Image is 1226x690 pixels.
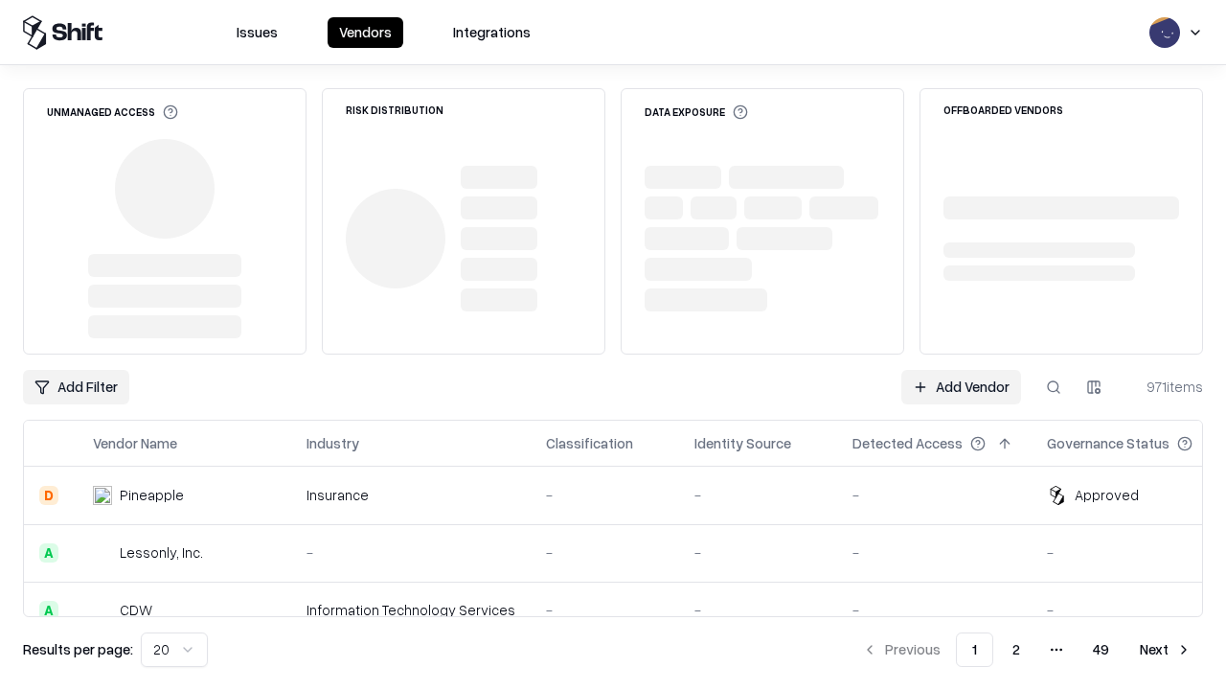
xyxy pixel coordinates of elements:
[546,433,633,453] div: Classification
[851,632,1203,667] nav: pagination
[546,485,664,505] div: -
[328,17,403,48] button: Vendors
[47,104,178,120] div: Unmanaged Access
[306,485,515,505] div: Insurance
[694,433,791,453] div: Identity Source
[1047,542,1223,563] div: -
[225,17,289,48] button: Issues
[306,600,515,620] div: Information Technology Services
[645,104,748,120] div: Data Exposure
[1047,433,1169,453] div: Governance Status
[23,639,133,659] p: Results per page:
[1047,600,1223,620] div: -
[93,543,112,563] img: Lessonly, Inc.
[1075,485,1139,505] div: Approved
[546,542,664,563] div: -
[956,632,993,667] button: 1
[39,601,58,620] div: A
[306,542,515,563] div: -
[694,600,822,620] div: -
[120,542,203,563] div: Lessonly, Inc.
[346,104,443,115] div: Risk Distribution
[39,543,58,563] div: A
[852,542,1016,563] div: -
[694,485,822,505] div: -
[120,485,184,505] div: Pineapple
[120,600,152,620] div: CDW
[901,370,1021,404] a: Add Vendor
[943,104,1063,115] div: Offboarded Vendors
[1078,632,1124,667] button: 49
[39,486,58,505] div: D
[852,485,1016,505] div: -
[997,632,1035,667] button: 2
[93,433,177,453] div: Vendor Name
[1126,377,1203,397] div: 971 items
[23,370,129,404] button: Add Filter
[694,542,822,563] div: -
[852,433,963,453] div: Detected Access
[93,601,112,620] img: CDW
[546,600,664,620] div: -
[852,600,1016,620] div: -
[306,433,359,453] div: Industry
[1128,632,1203,667] button: Next
[442,17,542,48] button: Integrations
[93,486,112,505] img: Pineapple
